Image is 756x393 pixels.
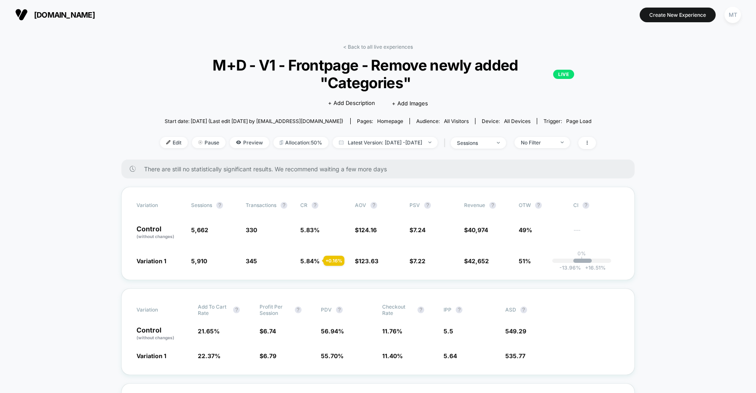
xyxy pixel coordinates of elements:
span: M+D - V1 - Frontpage - Remove newly added "Categories" [182,56,574,92]
button: ? [489,202,496,209]
span: ASD [505,307,516,313]
span: 7.24 [413,226,425,233]
span: Variation 1 [136,257,166,265]
img: edit [166,140,171,144]
p: 0% [577,250,586,257]
a: < Back to all live experiences [343,44,413,50]
span: Variation 1 [136,352,166,359]
button: ? [281,202,287,209]
span: + Add Images [392,100,428,107]
span: PSV [409,202,420,208]
div: MT [724,7,741,23]
span: + [585,265,588,271]
img: Visually logo [15,8,28,21]
span: + Add Description [328,99,375,107]
span: --- [573,228,619,240]
span: Sessions [191,202,212,208]
span: 11.40 % [382,352,403,359]
span: $ [355,257,378,265]
span: 6.79 [263,352,276,359]
img: end [497,142,500,144]
button: ? [535,202,542,209]
p: LIVE [553,70,574,79]
button: ? [312,202,318,209]
p: | [581,257,583,263]
span: 7.22 [413,257,425,265]
span: all devices [504,118,530,124]
span: PDV [321,307,332,313]
span: 5.84 % [300,257,320,265]
span: $ [464,226,488,233]
span: Revenue [464,202,485,208]
button: ? [583,202,589,209]
span: (without changes) [136,234,174,239]
span: All Visitors [444,118,469,124]
span: 345 [246,257,257,265]
span: Latest Version: [DATE] - [DATE] [333,137,438,148]
button: ? [520,307,527,313]
img: end [198,140,202,144]
span: 22.37 % [198,352,220,359]
span: Edit [160,137,188,148]
button: ? [233,307,240,313]
span: CR [300,202,307,208]
span: $ [260,352,276,359]
button: ? [336,307,343,313]
div: Pages: [357,118,403,124]
span: IPP [444,307,451,313]
span: 5,910 [191,257,207,265]
span: 123.63 [359,257,378,265]
span: 6.74 [263,327,276,335]
p: Control [136,327,189,341]
span: 16.51 % [581,265,606,271]
span: Preview [230,137,269,148]
span: $ [464,257,489,265]
button: Create New Experience [640,8,716,22]
span: $ [355,226,377,233]
span: CI [573,202,619,209]
span: $ [409,257,425,265]
p: Control [136,225,183,240]
span: 5.64 [444,352,457,359]
span: 549.29 [505,327,526,335]
button: ? [417,307,424,313]
span: Checkout Rate [382,304,413,316]
span: 40,974 [468,226,488,233]
span: AOV [355,202,366,208]
span: 51% [519,257,531,265]
button: ? [295,307,302,313]
span: 11.76 % [382,327,402,335]
span: (without changes) [136,335,174,340]
img: end [561,141,564,143]
span: 21.65 % [198,327,220,335]
span: 49% [519,226,532,233]
span: | [442,137,451,149]
div: No Filter [521,139,554,146]
span: 55.70 % [321,352,344,359]
span: Start date: [DATE] (Last edit [DATE] by [EMAIL_ADDRESS][DOMAIN_NAME]) [165,118,343,124]
span: 5.5 [444,327,453,335]
button: ? [456,307,462,313]
span: 124.16 [359,226,377,233]
span: 330 [246,226,257,233]
span: OTW [519,202,565,209]
span: Profit Per Session [260,304,291,316]
span: Add To Cart Rate [198,304,229,316]
button: MT [722,6,743,24]
span: Page Load [566,118,591,124]
span: 5.83 % [300,226,320,233]
span: Pause [192,137,226,148]
img: rebalance [280,140,283,145]
span: Allocation: 50% [273,137,328,148]
span: Variation [136,202,183,209]
button: ? [424,202,431,209]
button: [DOMAIN_NAME] [13,8,97,21]
div: sessions [457,140,491,146]
span: 5,662 [191,226,208,233]
span: Variation [136,304,183,316]
span: 56.94 % [321,327,344,335]
img: end [428,141,431,143]
span: Device: [475,118,537,124]
img: calendar [339,140,344,144]
div: Audience: [416,118,469,124]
